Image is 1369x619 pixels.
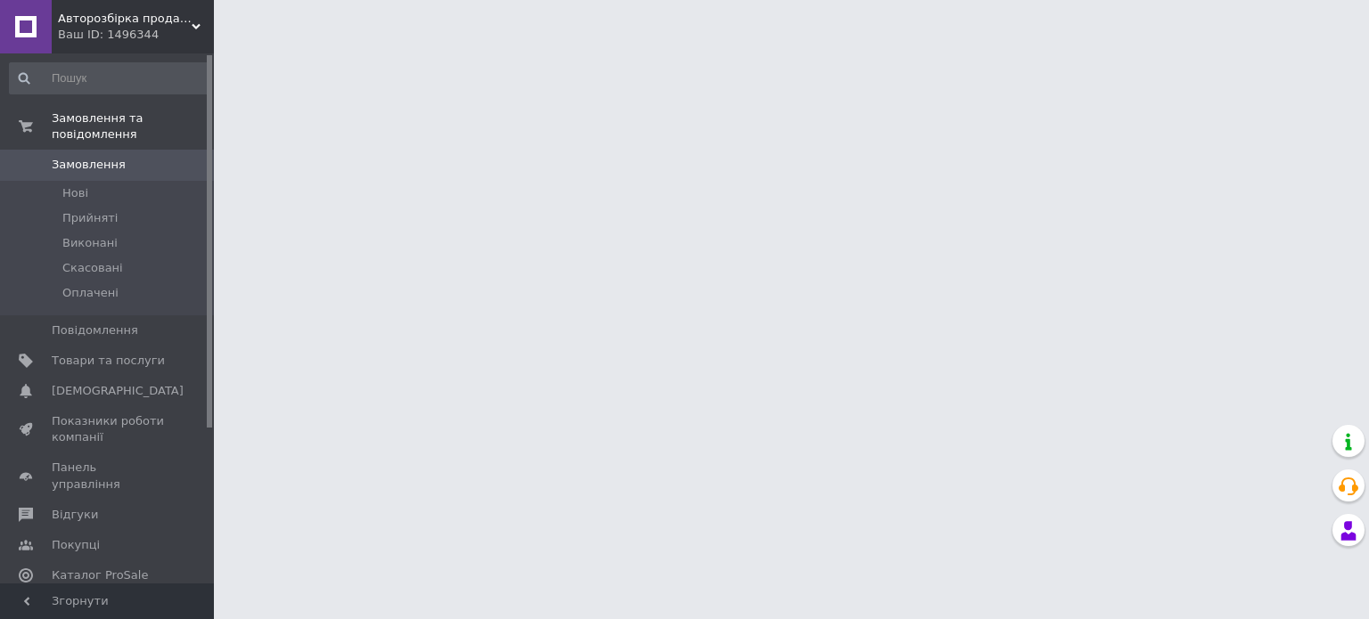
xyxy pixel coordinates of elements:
[9,62,210,94] input: Пошук
[52,110,214,143] span: Замовлення та повідомлення
[52,507,98,523] span: Відгуки
[62,285,119,301] span: Оплачені
[52,383,184,399] span: [DEMOGRAPHIC_DATA]
[58,11,192,27] span: Авторозбірка продаж б/у автозапчастин
[62,235,118,251] span: Виконані
[52,413,165,445] span: Показники роботи компанії
[62,185,88,201] span: Нові
[52,567,148,583] span: Каталог ProSale
[52,537,100,553] span: Покупці
[52,322,138,338] span: Повідомлення
[52,353,165,369] span: Товари та послуги
[62,260,123,276] span: Скасовані
[62,210,118,226] span: Прийняті
[58,27,214,43] div: Ваш ID: 1496344
[52,460,165,492] span: Панель управління
[52,157,126,173] span: Замовлення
